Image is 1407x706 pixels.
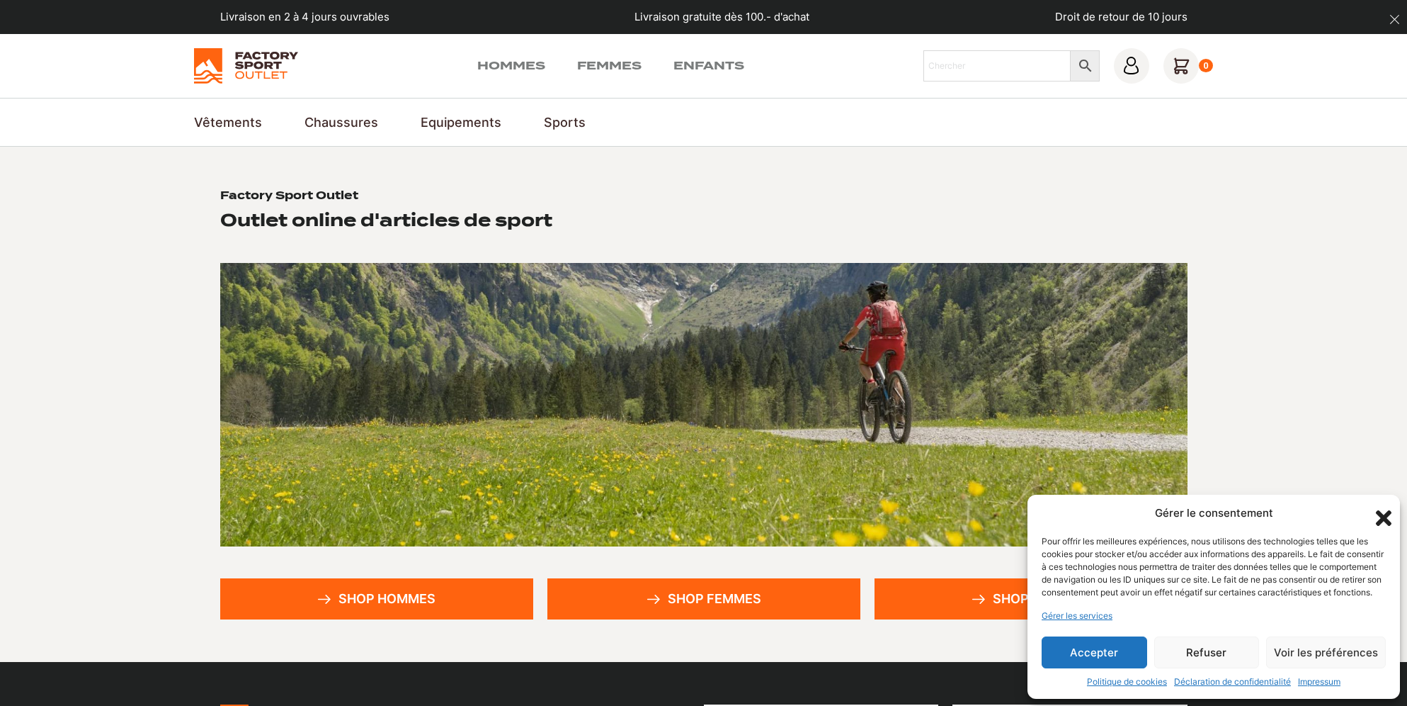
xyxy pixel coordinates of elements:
[547,578,860,620] a: Shop femmes
[673,57,744,74] a: Enfants
[1155,505,1273,522] div: Gérer le consentement
[923,50,1071,82] input: Chercher
[1042,610,1112,622] a: Gérer les services
[577,57,642,74] a: Femmes
[421,113,501,132] a: Equipements
[1199,59,1214,73] div: 0
[1042,637,1147,668] button: Accepter
[304,113,378,132] a: Chaussures
[194,113,262,132] a: Vêtements
[220,578,533,620] a: Shop hommes
[634,9,809,26] p: Livraison gratuite dès 100.- d'achat
[1087,676,1167,688] a: Politique de cookies
[1055,9,1187,26] p: Droit de retour de 10 jours
[1266,637,1386,668] button: Voir les préférences
[544,113,586,132] a: Sports
[220,189,358,203] h1: Factory Sport Outlet
[1174,676,1291,688] a: Déclaration de confidentialité
[220,9,389,26] p: Livraison en 2 à 4 jours ouvrables
[875,578,1187,620] a: Shop enfants
[1298,676,1340,688] a: Impressum
[1372,506,1386,520] div: Fermer la boîte de dialogue
[1042,535,1384,599] div: Pour offrir les meilleures expériences, nous utilisons des technologies telles que les cookies po...
[1382,7,1407,32] button: dismiss
[220,209,552,231] h2: Outlet online d'articles de sport
[1154,637,1260,668] button: Refuser
[194,48,298,84] img: Factory Sport Outlet
[477,57,545,74] a: Hommes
